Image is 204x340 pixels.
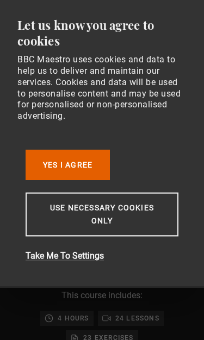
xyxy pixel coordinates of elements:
p: This course includes: [9,289,195,302]
button: Use necessary cookies only [26,193,178,236]
p: 4 hours [58,313,89,324]
p: 24 lessons [115,313,159,324]
div: BBC Maestro uses cookies and data to help us to deliver and maintain our services. Cookies and da... [17,54,187,122]
div: Let us know you agree to cookies [17,17,187,48]
button: Yes I Agree [26,150,110,180]
button: Take Me To Settings [26,249,104,262]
